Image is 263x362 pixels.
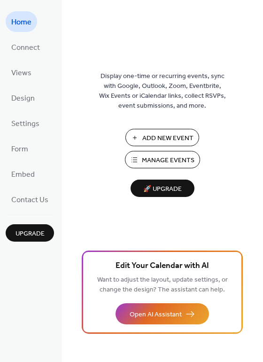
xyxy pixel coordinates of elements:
span: Views [11,66,31,81]
button: Add New Event [125,129,199,146]
span: Add New Event [142,134,193,143]
a: Home [6,11,37,32]
button: 🚀 Upgrade [131,180,194,197]
span: Embed [11,167,35,182]
span: Design [11,91,35,106]
span: Home [11,15,31,30]
a: Embed [6,164,40,184]
span: 🚀 Upgrade [136,183,189,196]
span: Edit Your Calendar with AI [116,260,209,273]
button: Upgrade [6,224,54,242]
span: Upgrade [15,229,45,239]
a: Design [6,87,40,108]
span: Settings [11,117,39,132]
span: Contact Us [11,193,48,208]
span: Form [11,142,28,157]
a: Form [6,138,34,159]
a: Views [6,62,37,83]
span: Connect [11,40,40,55]
span: Open AI Assistant [130,310,182,320]
span: Want to adjust the layout, update settings, or change the design? The assistant can help. [97,274,228,296]
button: Manage Events [125,151,200,168]
button: Open AI Assistant [116,303,209,324]
a: Settings [6,113,45,134]
a: Connect [6,37,46,57]
span: Manage Events [142,156,194,165]
span: Display one-time or recurring events, sync with Google, Outlook, Zoom, Eventbrite, Wix Events or ... [99,71,226,111]
a: Contact Us [6,189,54,210]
